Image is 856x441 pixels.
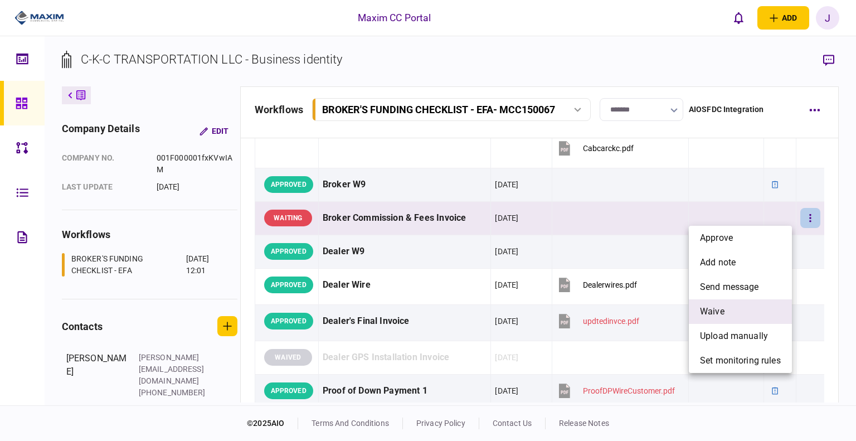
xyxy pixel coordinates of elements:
[700,305,724,318] span: waive
[700,329,768,343] span: upload manually
[700,256,736,269] span: add note
[700,354,781,367] span: set monitoring rules
[700,231,733,245] span: approve
[700,280,759,294] span: send message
